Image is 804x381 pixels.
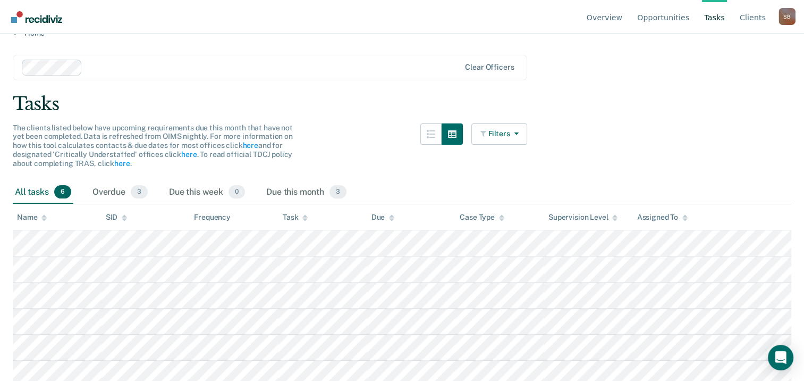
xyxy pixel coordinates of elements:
[90,181,150,204] div: Overdue3
[17,213,47,222] div: Name
[13,93,791,115] div: Tasks
[264,181,349,204] div: Due this month3
[106,213,128,222] div: SID
[465,63,514,72] div: Clear officers
[471,123,528,145] button: Filters
[283,213,308,222] div: Task
[131,185,148,199] span: 3
[13,123,293,168] span: The clients listed below have upcoming requirements due this month that have not yet been complet...
[637,213,687,222] div: Assigned To
[460,213,504,222] div: Case Type
[54,185,71,199] span: 6
[768,345,793,370] div: Open Intercom Messenger
[548,213,618,222] div: Supervision Level
[11,11,62,23] img: Recidiviz
[778,8,795,25] button: Profile dropdown button
[371,213,395,222] div: Due
[194,213,231,222] div: Frequency
[13,181,73,204] div: All tasks6
[329,185,346,199] span: 3
[228,185,245,199] span: 0
[181,150,197,159] a: here
[167,181,247,204] div: Due this week0
[242,141,258,150] a: here
[114,159,130,168] a: here
[778,8,795,25] div: S B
